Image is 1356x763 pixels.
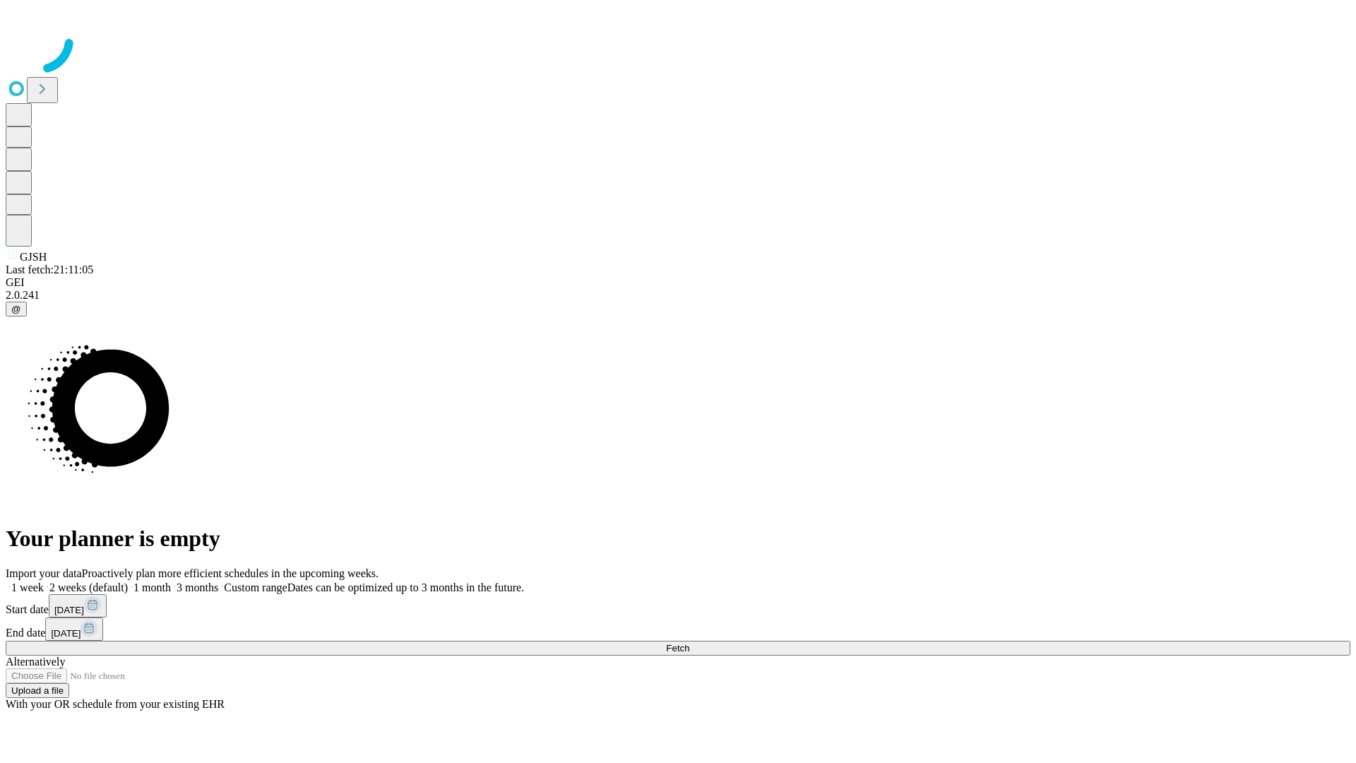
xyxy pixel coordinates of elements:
[6,289,1350,302] div: 2.0.241
[666,643,689,653] span: Fetch
[287,581,524,593] span: Dates can be optimized up to 3 months in the future.
[11,581,44,593] span: 1 week
[177,581,218,593] span: 3 months
[49,594,107,617] button: [DATE]
[6,302,27,317] button: @
[20,251,47,263] span: GJSH
[49,581,128,593] span: 2 weeks (default)
[54,605,84,615] span: [DATE]
[6,276,1350,289] div: GEI
[6,264,93,276] span: Last fetch: 21:11:05
[51,628,81,639] span: [DATE]
[82,567,379,579] span: Proactively plan more efficient schedules in the upcoming weeks.
[45,617,103,641] button: [DATE]
[6,656,65,668] span: Alternatively
[6,617,1350,641] div: End date
[6,683,69,698] button: Upload a file
[6,698,225,710] span: With your OR schedule from your existing EHR
[6,526,1350,552] h1: Your planner is empty
[6,567,82,579] span: Import your data
[133,581,171,593] span: 1 month
[6,594,1350,617] div: Start date
[6,641,1350,656] button: Fetch
[11,304,21,314] span: @
[224,581,287,593] span: Custom range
